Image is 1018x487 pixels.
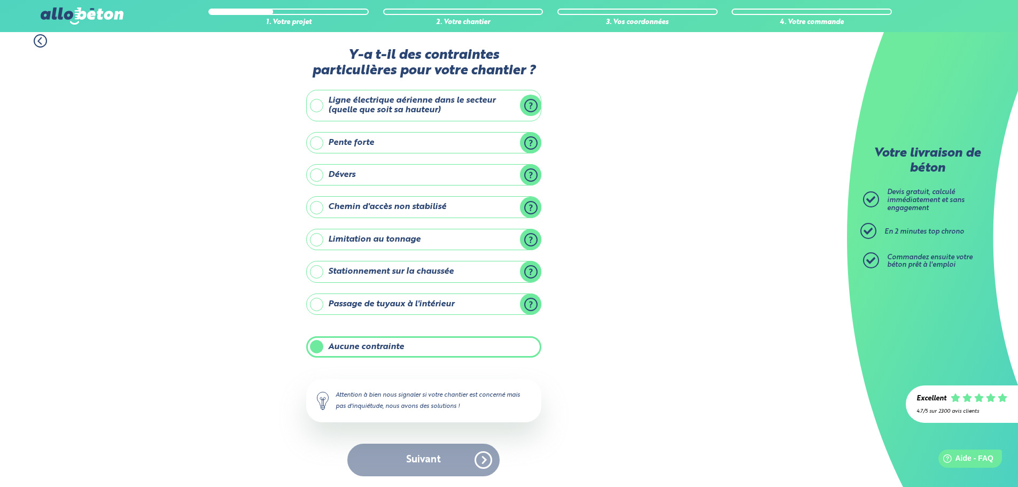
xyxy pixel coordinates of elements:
label: Chemin d'accès non stabilisé [306,196,541,218]
span: Devis gratuit, calculé immédiatement et sans engagement [887,189,965,211]
span: En 2 minutes top chrono [884,228,964,235]
div: 3. Vos coordonnées [557,19,718,27]
span: Commandez ensuite votre béton prêt à l'emploi [887,254,973,269]
div: Attention à bien nous signaler si votre chantier est concerné mais pas d'inquiétude, nous avons d... [306,379,541,422]
div: 1. Votre projet [208,19,369,27]
div: Excellent [916,395,946,403]
iframe: Help widget launcher [923,445,1006,475]
label: Stationnement sur la chaussée [306,261,541,282]
div: 2. Votre chantier [383,19,543,27]
label: Pente forte [306,132,541,153]
label: Ligne électrique aérienne dans le secteur (quelle que soit sa hauteur) [306,90,541,121]
div: 4.7/5 sur 2300 avis clients [916,408,1007,414]
label: Limitation au tonnage [306,229,541,250]
label: Aucune contrainte [306,336,541,358]
div: 4. Votre commande [732,19,892,27]
label: Dévers [306,164,541,185]
label: Y-a t-il des contraintes particulières pour votre chantier ? [306,48,541,79]
p: Votre livraison de béton [866,146,989,176]
img: allobéton [41,7,123,25]
label: Passage de tuyaux à l'intérieur [306,293,541,315]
